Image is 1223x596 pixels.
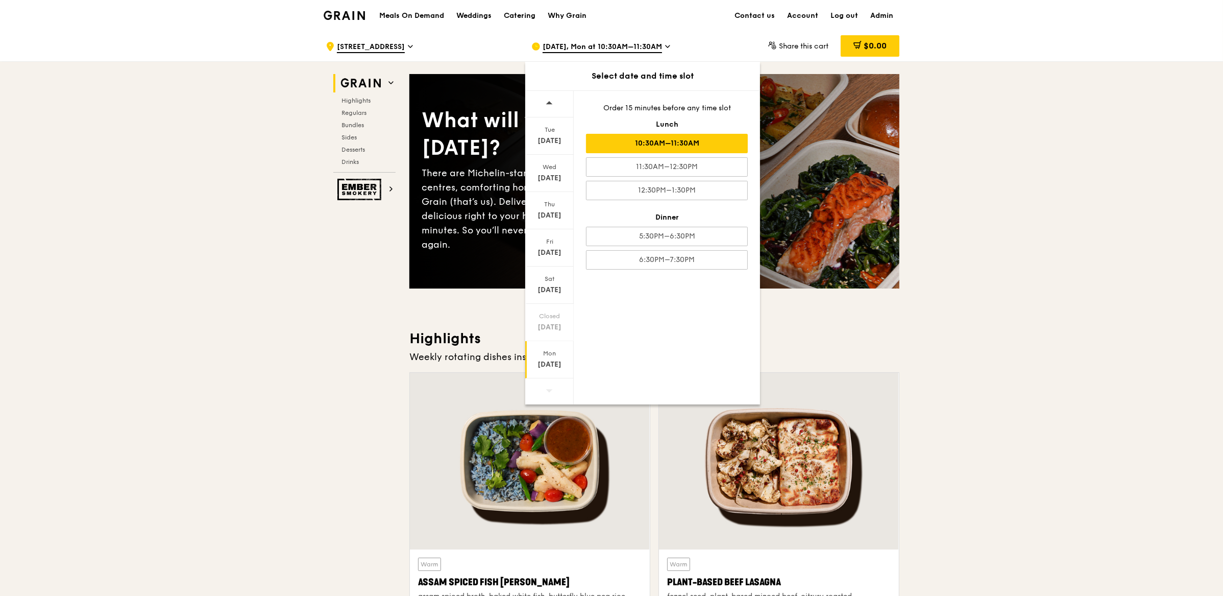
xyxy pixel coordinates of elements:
div: Weddings [456,1,492,31]
div: Catering [504,1,535,31]
div: Select date and time slot [525,70,760,82]
div: Dinner [586,212,748,223]
a: Contact us [728,1,781,31]
div: Warm [667,558,690,571]
div: Why Grain [548,1,586,31]
div: 10:30AM–11:30AM [586,134,748,153]
a: Admin [864,1,899,31]
a: Account [781,1,824,31]
div: There are Michelin-star restaurants, hawker centres, comforting home-cooked classics… and Grain (... [422,166,654,252]
div: Sat [527,275,572,283]
div: Order 15 minutes before any time slot [586,103,748,113]
span: [STREET_ADDRESS] [337,42,405,53]
div: [DATE] [527,248,572,258]
div: 11:30AM–12:30PM [586,157,748,177]
div: Plant-Based Beef Lasagna [667,575,891,589]
h3: Highlights [409,329,899,348]
span: Highlights [341,97,371,104]
div: 12:30PM–1:30PM [586,181,748,200]
h1: Meals On Demand [379,11,444,21]
div: Weekly rotating dishes inspired by flavours from around the world. [409,350,899,364]
img: Ember Smokery web logo [337,179,384,200]
div: Tue [527,126,572,134]
div: Mon [527,349,572,357]
div: Lunch [586,120,748,130]
div: [DATE] [527,173,572,183]
span: $0.00 [864,41,887,51]
div: Warm [418,558,441,571]
div: [DATE] [527,360,572,370]
div: Fri [527,237,572,246]
img: Grain [324,11,365,20]
span: Bundles [341,122,364,129]
div: Assam Spiced Fish [PERSON_NAME] [418,575,642,589]
div: [DATE] [527,136,572,146]
div: [DATE] [527,285,572,295]
span: [DATE], Mon at 10:30AM–11:30AM [543,42,662,53]
a: Log out [824,1,864,31]
div: [DATE] [527,322,572,332]
div: Closed [527,312,572,320]
div: What will you eat [DATE]? [422,107,654,162]
a: Weddings [450,1,498,31]
div: Thu [527,200,572,208]
a: Why Grain [542,1,593,31]
img: Grain web logo [337,74,384,92]
div: Wed [527,163,572,171]
span: Sides [341,134,357,141]
span: Drinks [341,158,359,165]
div: 6:30PM–7:30PM [586,250,748,270]
span: Regulars [341,109,366,116]
span: Desserts [341,146,365,153]
a: Catering [498,1,542,31]
div: 5:30PM–6:30PM [586,227,748,246]
div: [DATE] [527,210,572,221]
span: Share this cart [779,42,828,51]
